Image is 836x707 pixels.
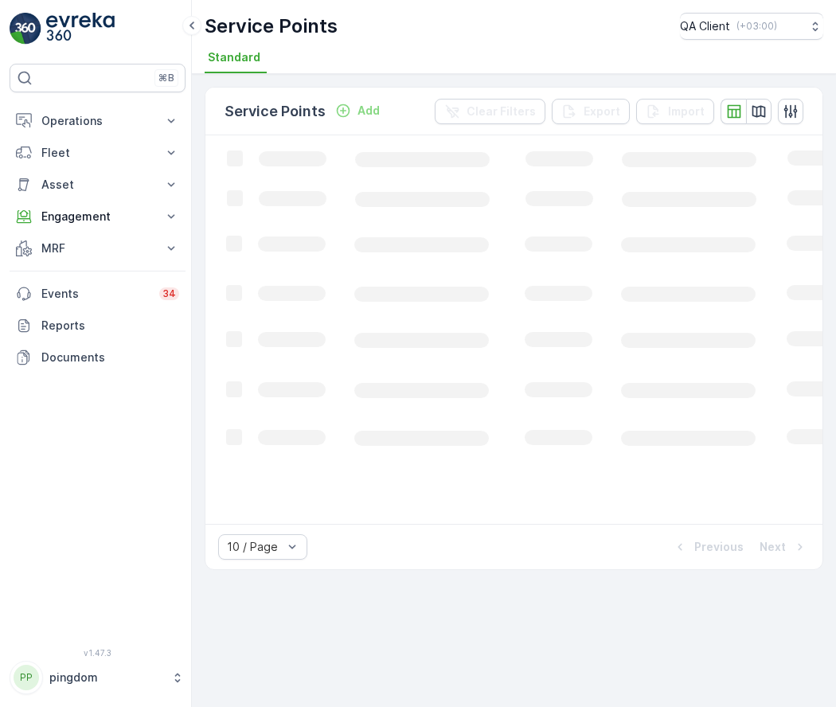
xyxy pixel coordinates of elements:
p: Service Points [205,14,338,39]
a: Events34 [10,278,186,310]
button: Export [552,99,630,124]
button: MRF [10,232,186,264]
p: Documents [41,350,179,365]
p: Asset [41,177,154,193]
a: Reports [10,310,186,342]
button: Next [758,537,810,557]
p: Events [41,286,150,302]
span: v 1.47.3 [10,648,186,658]
p: ( +03:00 ) [736,20,777,33]
p: Operations [41,113,154,129]
a: Documents [10,342,186,373]
button: Clear Filters [435,99,545,124]
p: Next [760,539,786,555]
div: PP [14,665,39,690]
p: pingdom [49,670,163,686]
button: Import [636,99,714,124]
p: Add [357,103,380,119]
p: Export [584,104,620,119]
button: PPpingdom [10,661,186,694]
p: Service Points [225,100,326,123]
button: Add [329,101,386,120]
button: Fleet [10,137,186,169]
p: Import [668,104,705,119]
button: Engagement [10,201,186,232]
p: Fleet [41,145,154,161]
span: Standard [208,49,260,65]
p: 34 [162,287,176,300]
p: Engagement [41,209,154,225]
img: logo [10,13,41,45]
p: Reports [41,318,179,334]
p: MRF [41,240,154,256]
button: Operations [10,105,186,137]
img: logo_light-DOdMpM7g.png [46,13,115,45]
p: QA Client [680,18,730,34]
p: ⌘B [158,72,174,84]
button: Asset [10,169,186,201]
p: Clear Filters [467,104,536,119]
button: Previous [670,537,745,557]
button: QA Client(+03:00) [680,13,823,40]
p: Previous [694,539,744,555]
